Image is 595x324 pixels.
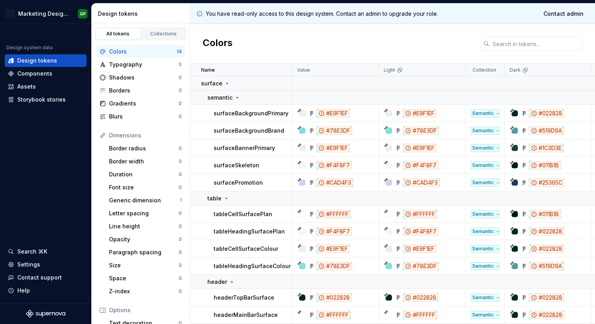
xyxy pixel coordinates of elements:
div: Border width [109,157,179,165]
div: 0 [179,249,182,255]
div: Design tokens [17,57,57,65]
p: surfaceBackgroundPrimary [214,109,288,117]
div: #E9F1EF [316,144,350,152]
a: Components [5,67,87,80]
div: #022828 [529,244,564,253]
button: Contact support [5,271,87,284]
button: Help [5,284,87,297]
div: #1C3D3E [529,144,564,152]
div: Typography [109,61,179,69]
div: #519D9A [529,262,564,270]
div: Borders [109,87,179,94]
div: #FFFFFF [316,311,351,319]
button: Marketing Design SystemGP [2,5,90,22]
p: tableCellSurfacePlan [214,210,272,218]
div: #78E3DF [403,262,439,270]
div: 0 [179,288,182,294]
div: Line height [109,222,179,230]
div: #CAD4F3 [316,178,353,187]
a: Space0 [106,272,185,285]
p: header [207,278,227,286]
div: Search ⌘K [17,248,47,255]
div: 0 [179,275,182,281]
div: Border radius [109,144,179,152]
div: 0 [179,87,182,94]
div: #E9F1EF [403,109,436,118]
div: Semantic → Colours [471,294,499,302]
div: Duration [109,170,179,178]
a: Border radius0 [106,142,185,155]
div: 0 [179,113,182,120]
div: 0 [179,184,182,191]
div: #78E3DF [316,262,352,270]
div: #022828 [403,293,438,302]
div: 0 [179,145,182,152]
div: 0 [179,210,182,217]
div: GP [80,11,86,17]
a: Supernova Logo [26,310,65,318]
div: All tokens [98,31,138,37]
div: Semantic → Colours [471,311,499,319]
p: table [207,194,222,202]
div: #78E3DF [316,126,352,135]
div: #022828 [529,311,564,319]
div: #022828 [529,109,564,118]
a: Paragraph spacing0 [106,246,185,259]
div: Paragraph spacing [109,248,179,256]
div: 14 [177,48,182,55]
div: 1 [180,197,182,204]
div: #022828 [529,293,564,302]
p: Name [201,67,215,73]
a: Borders0 [96,84,185,97]
div: #E9F1EF [316,244,350,253]
div: #E9F1EF [403,244,436,253]
div: Size [109,261,179,269]
p: surfacePromotion [214,179,263,187]
div: 0 [179,74,182,81]
div: Storybook stories [17,96,66,104]
span: Contact admin [543,10,584,18]
div: Opacity [109,235,179,243]
a: Shadows0 [96,71,185,84]
a: Line height0 [106,220,185,233]
p: tableHeadingSurfacePlan [214,228,285,235]
div: #FFFFFF [403,210,437,218]
div: Gradients [109,100,179,107]
div: Colors [109,48,177,56]
p: surfaceSkeleton [214,161,259,169]
a: Font size0 [106,181,185,194]
p: surfaceBackgroundBrand [214,127,284,135]
div: #E9F1EF [403,144,436,152]
div: #FFFFFF [316,210,351,218]
p: surface [201,80,222,87]
p: surfaceBannerPrimary [214,144,275,152]
div: Options [109,306,182,314]
p: semantic [207,94,233,102]
div: #519D9A [529,126,564,135]
div: Space [109,274,179,282]
div: 0 [179,61,182,68]
div: Semantic → Colours [471,228,499,235]
a: Letter spacing0 [106,207,185,220]
a: Z-index0 [106,285,185,298]
a: Storybook stories [5,93,87,106]
div: Marketing Design System [18,10,68,18]
div: Semantic → Colours [471,179,499,187]
div: 0 [179,100,182,107]
a: Colors14 [96,45,185,58]
p: headerTopBarSurface [214,294,274,302]
div: Collections [144,31,183,37]
p: Light [384,67,395,73]
div: Settings [17,261,40,268]
div: #F4F8F7 [403,161,438,170]
div: #CAD4F3 [403,178,440,187]
a: Duration0 [106,168,185,181]
button: Search ⌘K [5,245,87,258]
div: Generic dimension [109,196,180,204]
p: You have read-only access to this design system. Contact an admin to upgrade your role. [206,10,438,18]
div: #F4F8F7 [316,161,352,170]
p: Value [297,67,310,73]
div: Z-index [109,287,179,295]
p: Collection [473,67,496,73]
p: tableHeadingSurfaceColour 2 [214,262,296,270]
